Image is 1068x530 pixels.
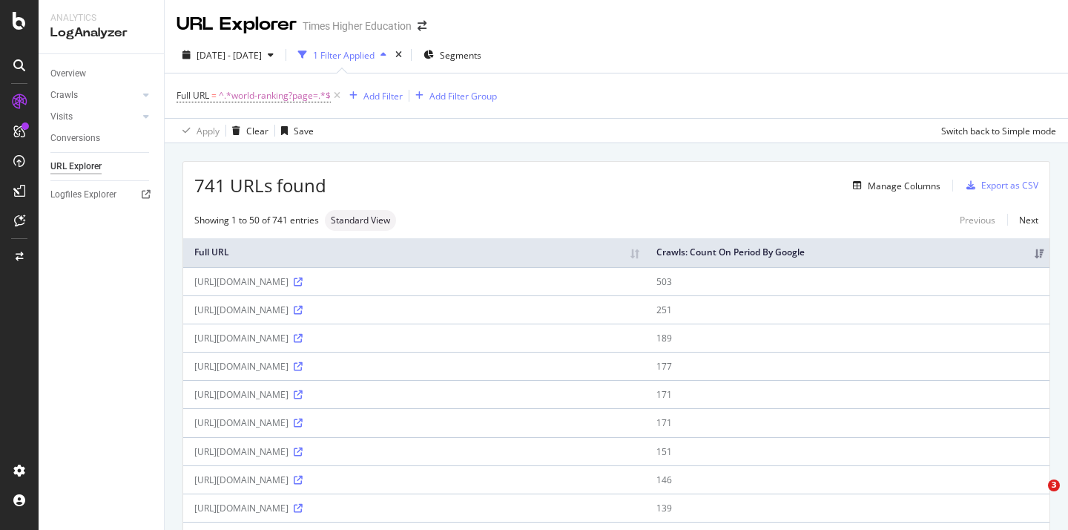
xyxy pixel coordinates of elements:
[418,21,426,31] div: arrow-right-arrow-left
[50,66,154,82] a: Overview
[50,24,152,42] div: LogAnalyzer
[177,119,220,143] button: Apply
[50,109,73,125] div: Visits
[392,48,405,62] div: times
[935,119,1056,143] button: Switch back to Simple mode
[645,437,1049,465] td: 151
[645,352,1049,380] td: 177
[440,49,481,62] span: Segments
[941,125,1056,137] div: Switch back to Simple mode
[194,502,634,514] div: [URL][DOMAIN_NAME]
[313,49,375,62] div: 1 Filter Applied
[363,90,403,102] div: Add Filter
[177,43,280,67] button: [DATE] - [DATE]
[226,119,268,143] button: Clear
[219,85,331,106] span: ^.*world-ranking?page=.*$
[194,332,634,344] div: [URL][DOMAIN_NAME]
[50,88,78,103] div: Crawls
[331,216,390,225] span: Standard View
[645,238,1049,267] th: Crawls: Count On Period By Google: activate to sort column ascending
[197,125,220,137] div: Apply
[197,49,262,62] span: [DATE] - [DATE]
[50,109,139,125] a: Visits
[177,12,297,37] div: URL Explorer
[868,180,940,192] div: Manage Columns
[960,174,1038,197] button: Export as CSV
[325,210,396,231] div: neutral label
[645,295,1049,324] td: 251
[50,187,154,203] a: Logfiles Explorer
[194,214,319,226] div: Showing 1 to 50 of 741 entries
[645,324,1049,352] td: 189
[194,416,634,429] div: [URL][DOMAIN_NAME]
[303,19,412,33] div: Times Higher Education
[194,304,634,316] div: [URL][DOMAIN_NAME]
[981,179,1038,192] div: Export as CSV
[50,66,86,82] div: Overview
[194,173,326,198] span: 741 URLs found
[418,43,487,67] button: Segments
[645,408,1049,436] td: 171
[409,87,497,105] button: Add Filter Group
[429,90,497,102] div: Add Filter Group
[50,159,154,174] a: URL Explorer
[292,43,392,67] button: 1 Filter Applied
[645,494,1049,522] td: 139
[211,89,217,102] span: =
[50,131,154,146] a: Conversions
[50,159,102,174] div: URL Explorer
[1048,480,1060,491] span: 3
[1018,480,1053,515] iframe: Intercom live chat
[50,88,139,103] a: Crawls
[246,125,268,137] div: Clear
[847,177,940,194] button: Manage Columns
[645,465,1049,494] td: 146
[645,380,1049,408] td: 171
[194,474,634,486] div: [URL][DOMAIN_NAME]
[294,125,314,137] div: Save
[194,360,634,373] div: [URL][DOMAIN_NAME]
[1007,209,1038,231] a: Next
[194,445,634,458] div: [URL][DOMAIN_NAME]
[275,119,314,143] button: Save
[177,89,209,102] span: Full URL
[343,87,403,105] button: Add Filter
[50,187,116,203] div: Logfiles Explorer
[50,131,100,146] div: Conversions
[194,388,634,401] div: [URL][DOMAIN_NAME]
[50,12,152,24] div: Analytics
[183,238,645,267] th: Full URL: activate to sort column ascending
[645,267,1049,295] td: 503
[194,275,634,288] div: [URL][DOMAIN_NAME]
